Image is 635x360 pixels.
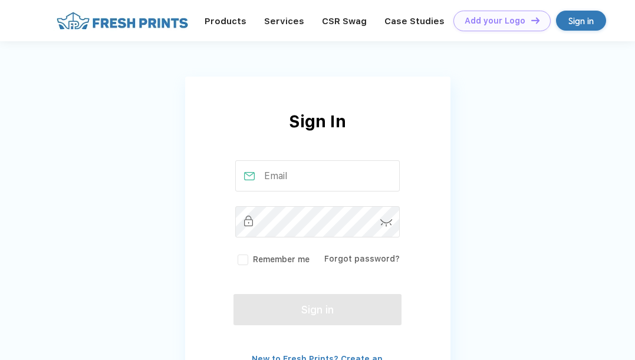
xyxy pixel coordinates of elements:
label: Remember me [235,253,310,266]
div: Sign in [568,14,594,28]
div: Sign In [185,109,450,160]
input: Email [235,160,400,191]
img: password-icon.svg [380,219,393,227]
a: Sign in [556,11,606,31]
button: Sign in [233,294,401,325]
img: password_inactive.svg [244,216,254,226]
div: Add your Logo [465,16,525,26]
a: Forgot password? [324,254,400,263]
a: Products [205,16,246,27]
img: email_active.svg [244,172,255,180]
img: fo%20logo%202.webp [53,11,192,31]
img: DT [531,17,539,24]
